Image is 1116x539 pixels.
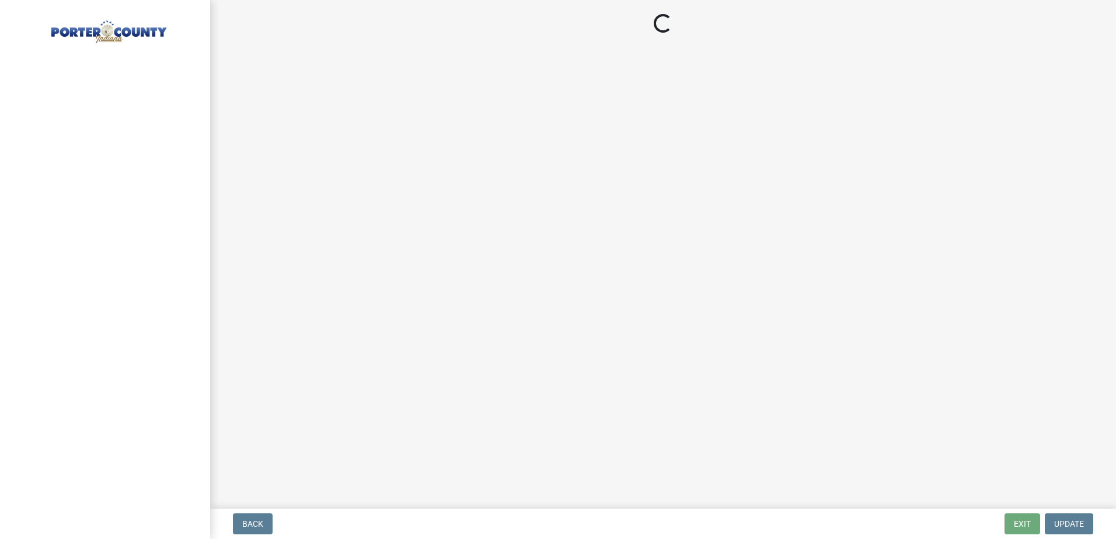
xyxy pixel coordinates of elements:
img: Porter County, Indiana [23,12,191,45]
button: Update [1045,513,1093,534]
button: Back [233,513,273,534]
button: Exit [1005,513,1040,534]
span: Back [242,519,263,528]
span: Update [1054,519,1084,528]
